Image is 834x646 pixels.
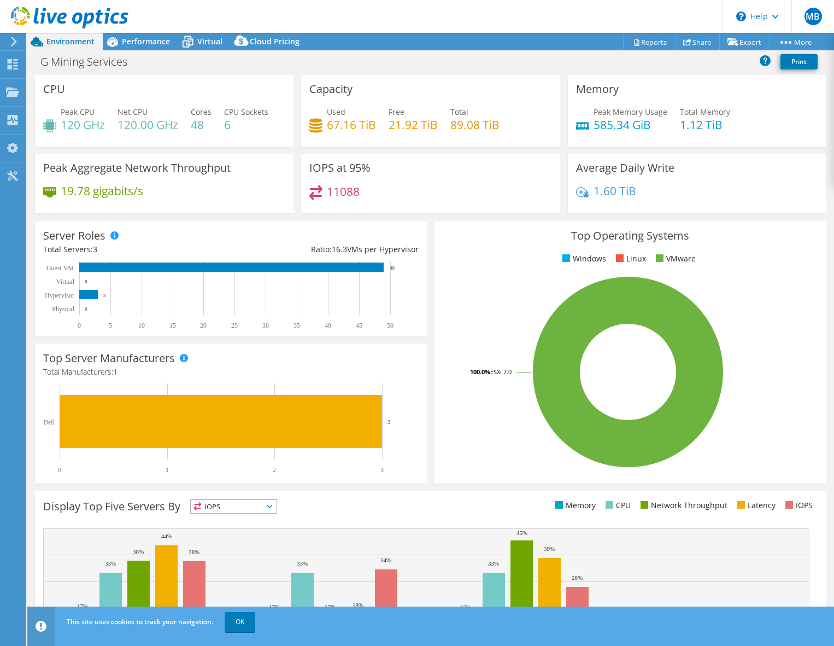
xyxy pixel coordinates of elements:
[770,33,820,50] a: More
[105,560,116,567] text: 33%
[353,602,363,608] text: 18%
[273,466,276,474] text: 2
[262,322,269,329] text: 30
[61,185,143,197] h4: 19.78 gigabits/s
[576,162,674,174] h3: Average Daily Write
[85,306,87,312] text: 0
[638,499,727,511] li: Network Throughput
[443,230,818,242] h3: Top Operating Systems
[680,119,730,131] h4: 1.12 TiB
[736,11,746,21] svg: \n
[613,253,646,265] li: Linux
[572,574,583,581] text: 28%
[200,322,207,329] text: 20
[603,499,631,511] li: CPU
[161,533,172,539] text: 44%
[297,560,308,567] text: 33%
[189,549,199,555] text: 38%
[325,603,336,610] text: 17%
[269,603,280,610] text: 17%
[488,560,499,567] text: 33%
[109,322,112,329] text: 5
[45,292,74,299] text: Hypervisor
[118,119,178,131] h4: 120.00 GHz
[470,368,490,376] tspan: 100.0%
[356,322,362,329] text: 45
[332,244,347,254] span: 16.3
[46,264,74,272] text: Guest VM
[490,368,512,376] tspan: ESXi 7.0
[450,119,500,131] h4: 89.08 TiB
[43,366,419,378] h4: Total Manufacturers:
[46,36,95,46] span: Environment
[43,243,231,255] div: Total Servers:
[387,322,393,329] text: 50
[594,107,667,117] span: Peak Memory Usage
[594,185,636,197] h4: 1.60 TiB
[309,162,371,174] h3: IOPS at 95%
[43,162,231,174] h3: Peak Aggregate Network Throughput
[191,107,212,117] span: Cores
[325,322,331,329] text: 40
[680,107,730,117] span: Total Memory
[56,278,75,286] text: Virtual
[560,253,606,265] li: Windows
[389,119,438,131] h4: 21.92 TiB
[450,107,468,117] span: Total
[783,499,813,511] li: IOPS
[77,603,88,609] text: 17%
[460,604,471,610] text: 17%
[67,617,213,626] span: This site uses cookies to track your navigation.
[43,352,175,364] h3: Top Server Manufacturers
[231,322,238,329] text: 25
[138,322,145,329] text: 10
[327,119,376,131] h4: 67.16 TiB
[93,244,97,254] span: 3
[309,83,353,95] h3: Capacity
[327,185,360,197] h4: 11088
[594,119,667,131] h4: 585.34 GiB
[85,279,87,284] text: 0
[191,119,212,131] h4: 48
[61,119,105,131] h4: 120 GHz
[61,107,95,117] span: Peak CPU
[231,243,418,255] div: Ratio: VMs per Hypervisor
[675,33,720,50] a: Share
[804,8,822,25] span: MB
[103,293,106,298] text: 3
[43,83,65,95] h3: CPU
[225,612,255,632] a: OK
[36,56,144,68] h1: G Mining Services
[224,119,268,131] h4: 6
[113,366,118,377] span: 1
[191,500,277,513] span: IOPS
[58,466,61,474] text: 0
[224,107,268,117] span: CPU Sockets
[250,36,299,46] span: Cloud Pricing
[52,305,74,313] text: Physical
[623,33,676,50] a: Reports
[327,107,345,117] span: Used
[118,107,148,117] span: Net CPU
[544,545,555,552] text: 39%
[389,107,404,117] span: Free
[122,36,170,46] span: Performance
[197,36,222,46] span: Virtual
[653,253,696,265] li: VMware
[43,418,55,426] text: Dell
[390,265,395,271] text: 49
[169,322,176,329] text: 15
[166,466,169,474] text: 1
[719,33,770,50] a: Export
[43,230,105,242] h3: Server Roles
[780,54,818,69] a: Print
[380,557,391,563] text: 34%
[387,418,391,425] text: 3
[78,322,81,329] text: 0
[133,548,144,555] text: 38%
[553,499,596,511] li: Memory
[380,466,384,474] text: 3
[576,83,619,95] h3: Memory
[293,322,300,329] text: 35
[516,529,527,536] text: 45%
